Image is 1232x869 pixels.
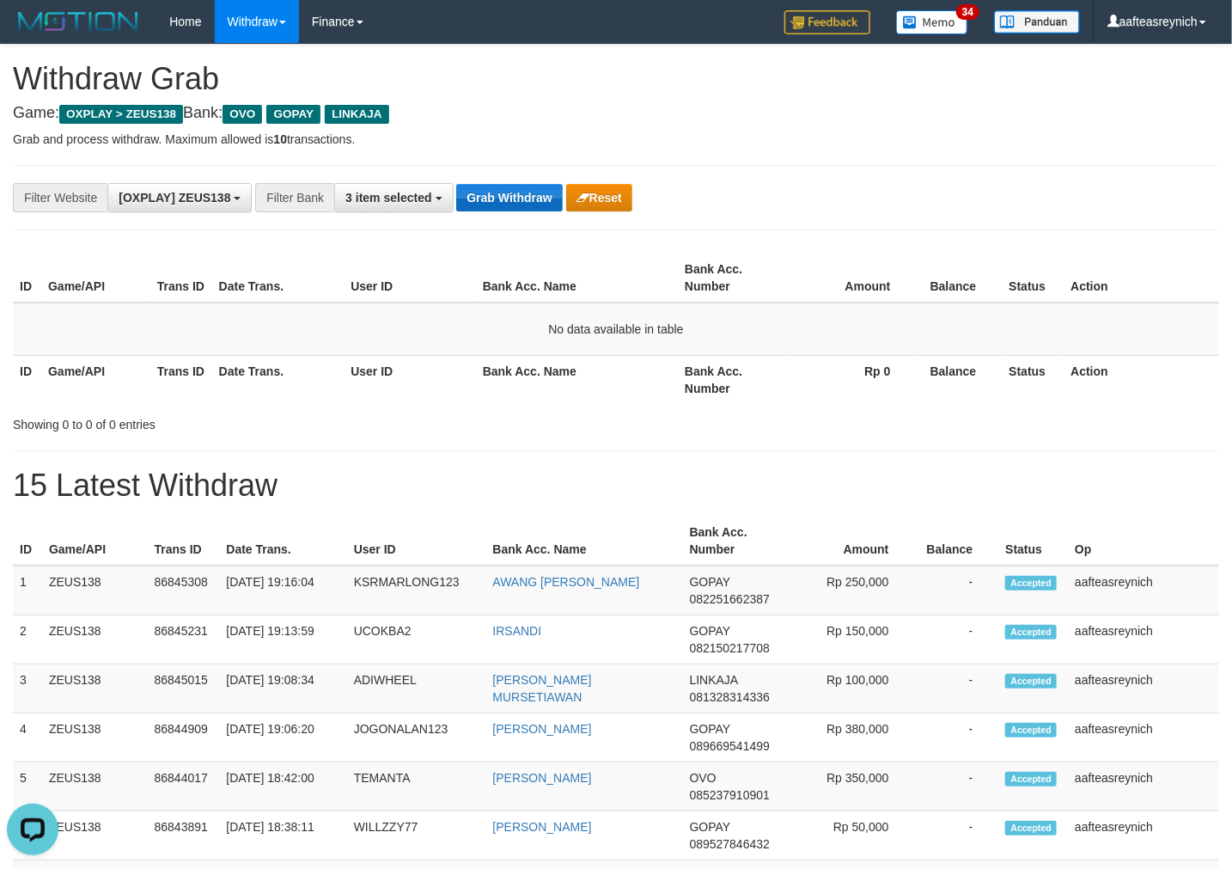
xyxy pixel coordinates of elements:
span: Copy 085237910901 to clipboard [690,788,770,802]
td: Rp 250,000 [789,566,914,615]
td: Rp 350,000 [789,762,914,811]
th: Bank Acc. Name [486,517,683,566]
strong: 10 [273,132,287,146]
th: Bank Acc. Name [476,355,678,404]
button: Reset [566,184,632,211]
div: Filter Bank [255,183,334,212]
span: Accepted [1005,772,1057,786]
img: Button%20Memo.svg [896,10,968,34]
p: Grab and process withdraw. Maximum allowed is transactions. [13,131,1219,148]
td: 1 [13,566,42,615]
h1: Withdraw Grab [13,62,1219,96]
span: OVO [223,105,262,124]
td: - [915,811,999,860]
img: panduan.png [994,10,1080,34]
th: ID [13,517,42,566]
div: Filter Website [13,183,107,212]
td: 86845308 [148,566,220,615]
span: GOPAY [690,722,730,736]
button: Grab Withdraw [456,184,562,211]
span: Copy 082150217708 to clipboard [690,641,770,655]
span: 34 [956,4,979,20]
td: - [915,566,999,615]
span: OXPLAY > ZEUS138 [59,105,183,124]
button: 3 item selected [334,183,453,212]
h4: Game: Bank: [13,105,1219,122]
span: Accepted [1005,821,1057,835]
th: Op [1068,517,1219,566]
th: Balance [915,517,999,566]
td: [DATE] 18:42:00 [219,762,346,811]
th: Bank Acc. Name [476,254,678,303]
td: Rp 380,000 [789,713,914,762]
th: Action [1064,254,1219,303]
th: User ID [344,254,476,303]
th: Game/API [41,254,150,303]
td: 86845231 [148,615,220,664]
th: Trans ID [148,517,220,566]
span: Accepted [1005,674,1057,688]
th: ID [13,355,41,404]
td: ZEUS138 [42,713,148,762]
span: 3 item selected [345,191,431,205]
th: Balance [917,254,1003,303]
th: Rp 0 [787,355,917,404]
img: MOTION_logo.png [13,9,143,34]
td: [DATE] 19:13:59 [219,615,346,664]
th: Status [1002,355,1064,404]
td: [DATE] 19:08:34 [219,664,346,713]
td: aafteasreynich [1068,811,1219,860]
td: UCOKBA2 [347,615,486,664]
a: IRSANDI [493,624,542,638]
a: [PERSON_NAME] [493,722,592,736]
h1: 15 Latest Withdraw [13,468,1219,503]
a: AWANG [PERSON_NAME] [493,575,640,589]
span: GOPAY [266,105,320,124]
span: GOPAY [690,575,730,589]
span: GOPAY [690,820,730,834]
th: Date Trans. [212,355,345,404]
th: Trans ID [150,355,212,404]
td: ZEUS138 [42,811,148,860]
th: Status [1002,254,1064,303]
th: Status [998,517,1068,566]
td: KSRMARLONG123 [347,566,486,615]
th: Date Trans. [219,517,346,566]
th: Bank Acc. Number [678,355,787,404]
span: [OXPLAY] ZEUS138 [119,191,230,205]
td: Rp 100,000 [789,664,914,713]
span: Copy 089669541499 to clipboard [690,739,770,753]
td: - [915,615,999,664]
th: User ID [344,355,476,404]
th: Date Trans. [212,254,345,303]
td: 86844017 [148,762,220,811]
td: ADIWHEEL [347,664,486,713]
td: Rp 150,000 [789,615,914,664]
td: 86845015 [148,664,220,713]
td: - [915,713,999,762]
th: Balance [917,355,1003,404]
th: User ID [347,517,486,566]
div: Showing 0 to 0 of 0 entries [13,409,501,433]
td: - [915,762,999,811]
td: [DATE] 19:06:20 [219,713,346,762]
a: [PERSON_NAME] [493,820,592,834]
span: Copy 082251662387 to clipboard [690,592,770,606]
td: ZEUS138 [42,664,148,713]
th: Amount [787,254,917,303]
td: ZEUS138 [42,566,148,615]
span: Accepted [1005,625,1057,640]
td: JOGONALAN123 [347,713,486,762]
td: [DATE] 18:38:11 [219,811,346,860]
th: Bank Acc. Number [683,517,790,566]
th: Game/API [42,517,148,566]
td: 2 [13,615,42,664]
span: OVO [690,771,717,785]
td: ZEUS138 [42,615,148,664]
button: Open LiveChat chat widget [7,7,58,58]
td: aafteasreynich [1068,615,1219,664]
td: 3 [13,664,42,713]
td: 86844909 [148,713,220,762]
th: Amount [789,517,914,566]
td: aafteasreynich [1068,566,1219,615]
